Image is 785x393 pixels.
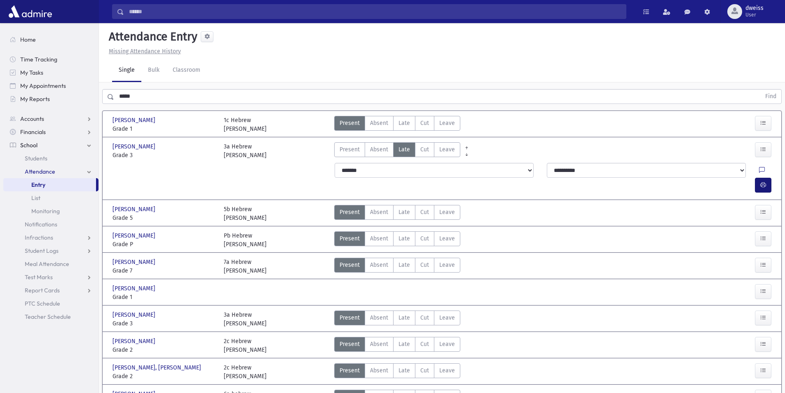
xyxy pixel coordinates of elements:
[439,340,455,348] span: Leave
[3,310,98,323] a: Teacher Schedule
[20,115,44,122] span: Accounts
[3,79,98,92] a: My Appointments
[3,66,98,79] a: My Tasks
[109,48,181,55] u: Missing Attendance History
[112,240,216,249] span: Grade P
[340,261,360,269] span: Present
[105,48,181,55] a: Missing Attendance History
[112,59,141,82] a: Single
[31,207,60,215] span: Monitoring
[3,205,98,218] a: Monitoring
[3,139,98,152] a: School
[420,145,429,154] span: Cut
[340,366,360,375] span: Present
[3,218,98,231] a: Notifications
[334,311,460,328] div: AttTypes
[20,82,66,89] span: My Appointments
[25,287,60,294] span: Report Cards
[25,247,59,254] span: Student Logs
[224,142,267,160] div: 3a Hebrew [PERSON_NAME]
[370,145,388,154] span: Absent
[420,366,429,375] span: Cut
[105,30,197,44] h5: Attendance Entry
[112,125,216,133] span: Grade 1
[141,59,166,82] a: Bulk
[340,340,360,348] span: Present
[760,89,781,104] button: Find
[3,178,96,191] a: Entry
[224,116,267,133] div: 1c Hebrew [PERSON_NAME]
[745,5,764,12] span: dweiss
[25,155,47,162] span: Students
[25,221,57,228] span: Notifications
[340,234,360,243] span: Present
[370,261,388,269] span: Absent
[112,319,216,328] span: Grade 3
[3,152,98,165] a: Students
[334,231,460,249] div: AttTypes
[112,116,157,125] span: [PERSON_NAME]
[112,346,216,354] span: Grade 2
[370,119,388,127] span: Absent
[370,313,388,322] span: Absent
[112,205,157,214] span: [PERSON_NAME]
[398,261,410,269] span: Late
[3,191,98,205] a: List
[112,266,216,275] span: Grade 7
[112,214,216,222] span: Grade 5
[398,145,410,154] span: Late
[31,194,40,202] span: List
[398,340,410,348] span: Late
[124,4,626,19] input: Search
[25,168,55,175] span: Attendance
[25,273,53,281] span: Test Marks
[420,313,429,322] span: Cut
[420,119,429,127] span: Cut
[420,261,429,269] span: Cut
[20,36,36,43] span: Home
[334,258,460,275] div: AttTypes
[439,261,455,269] span: Leave
[439,208,455,217] span: Leave
[398,234,410,243] span: Late
[334,363,460,381] div: AttTypes
[20,56,57,63] span: Time Tracking
[334,116,460,133] div: AttTypes
[3,125,98,139] a: Financials
[420,234,429,243] span: Cut
[25,234,53,241] span: Infractions
[112,337,157,346] span: [PERSON_NAME]
[439,145,455,154] span: Leave
[398,366,410,375] span: Late
[439,366,455,375] span: Leave
[112,231,157,240] span: [PERSON_NAME]
[439,313,455,322] span: Leave
[112,258,157,266] span: [PERSON_NAME]
[31,181,45,188] span: Entry
[20,95,50,103] span: My Reports
[3,53,98,66] a: Time Tracking
[112,372,216,381] span: Grade 2
[25,260,69,268] span: Meal Attendance
[334,205,460,222] div: AttTypes
[370,208,388,217] span: Absent
[224,231,267,249] div: Pb Hebrew [PERSON_NAME]
[3,231,98,244] a: Infractions
[340,119,360,127] span: Present
[420,208,429,217] span: Cut
[224,311,267,328] div: 3a Hebrew [PERSON_NAME]
[439,119,455,127] span: Leave
[7,3,54,20] img: AdmirePro
[3,165,98,178] a: Attendance
[745,12,764,18] span: User
[3,257,98,271] a: Meal Attendance
[112,142,157,151] span: [PERSON_NAME]
[3,297,98,310] a: PTC Schedule
[370,340,388,348] span: Absent
[420,340,429,348] span: Cut
[3,112,98,125] a: Accounts
[20,128,46,136] span: Financials
[334,337,460,354] div: AttTypes
[112,151,216,160] span: Grade 3
[25,300,60,307] span: PTC Schedule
